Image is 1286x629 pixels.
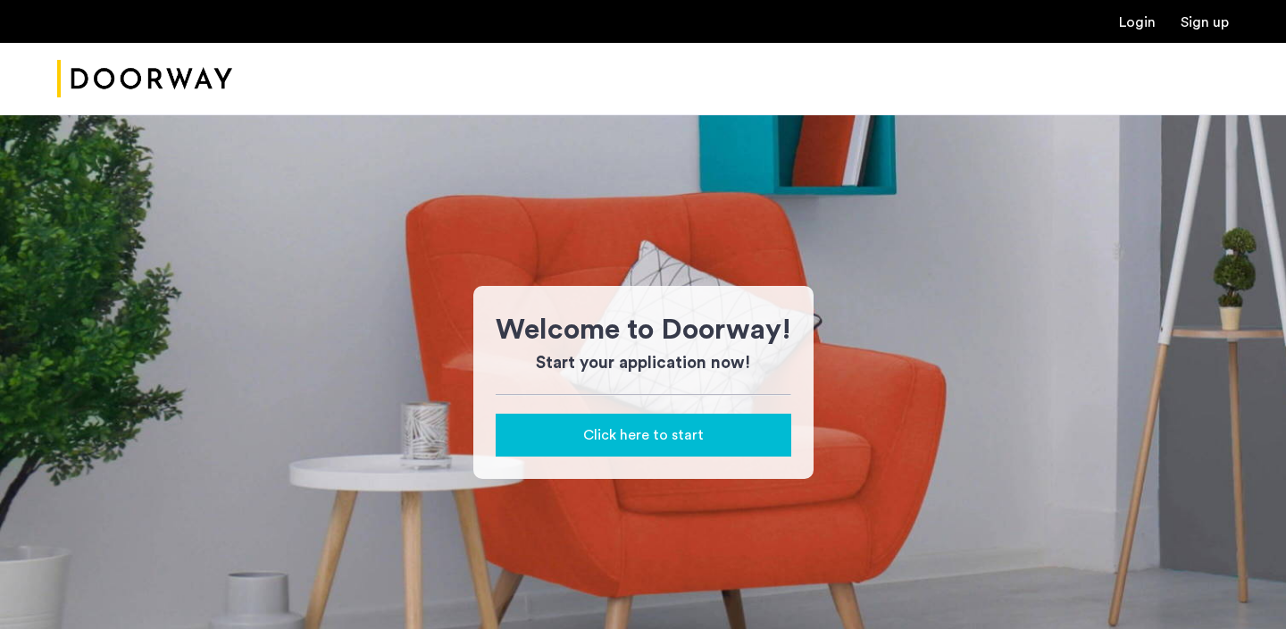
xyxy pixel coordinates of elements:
[496,414,791,457] button: button
[57,46,232,113] img: logo
[496,308,791,351] h1: Welcome to Doorway!
[1181,15,1229,29] a: Registration
[496,351,791,376] h3: Start your application now!
[1119,15,1156,29] a: Login
[583,424,704,446] span: Click here to start
[57,46,232,113] a: Cazamio Logo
